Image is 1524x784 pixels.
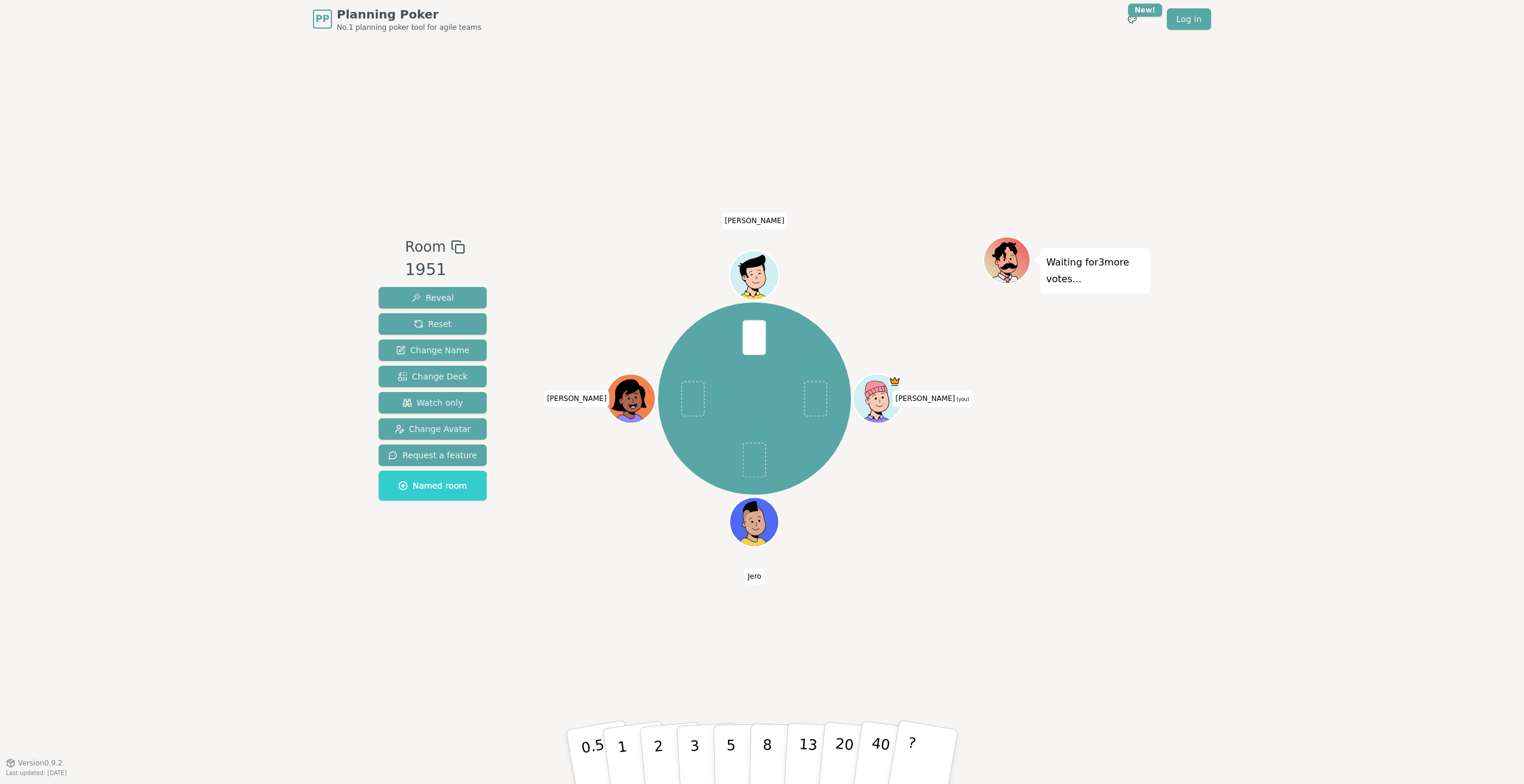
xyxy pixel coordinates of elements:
button: Change Avatar [379,418,487,440]
button: Reset [379,313,487,335]
button: Named room [379,471,487,501]
span: Request a feature [388,449,477,461]
span: Emanuel is the host [889,375,901,388]
button: Version0.9.2 [6,758,63,768]
button: Request a feature [379,445,487,466]
button: Reveal [379,287,487,308]
button: Change Deck [379,366,487,387]
span: PP [315,12,329,26]
span: Click to change your name [745,568,764,585]
button: New! [1122,8,1143,30]
span: Named room [398,480,467,492]
span: Change Name [396,344,469,356]
span: Reveal [411,292,454,304]
span: Click to change your name [544,390,610,407]
button: Watch only [379,392,487,413]
span: (you) [955,397,969,402]
div: 1951 [405,258,465,282]
a: PPPlanning PokerNo.1 planning poker tool for agile teams [313,6,481,32]
div: New! [1128,4,1162,17]
span: No.1 planning poker tool for agile teams [337,23,481,32]
span: Click to change your name [893,390,972,407]
p: Waiting for 3 more votes... [1046,254,1144,288]
span: Click to change your name [722,212,788,229]
span: Change Avatar [395,423,471,435]
span: Version 0.9.2 [18,758,63,768]
a: Log in [1167,8,1211,30]
button: Change Name [379,339,487,361]
span: Room [405,236,445,258]
span: Last updated: [DATE] [6,770,67,776]
span: Reset [414,318,451,330]
span: Watch only [402,397,463,409]
span: Change Deck [398,371,468,382]
button: Click to change your avatar [855,375,901,422]
span: Planning Poker [337,6,481,23]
